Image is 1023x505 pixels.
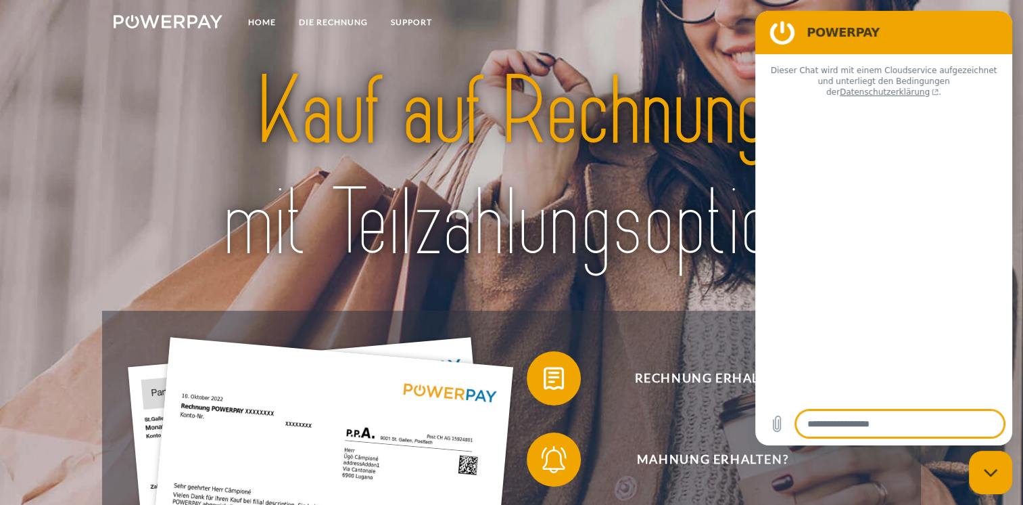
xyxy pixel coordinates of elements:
[547,433,878,487] span: Mahnung erhalten?
[287,10,379,35] a: DIE RECHNUNG
[840,10,882,35] a: agb
[969,451,1012,494] iframe: Schaltfläche zum Öffnen des Messaging-Fensters; Konversation läuft
[527,351,878,405] button: Rechnung erhalten?
[755,11,1012,445] iframe: Messaging-Fenster
[153,51,870,285] img: title-powerpay_de.svg
[527,433,878,487] button: Mahnung erhalten?
[379,10,444,35] a: SUPPORT
[547,351,878,405] span: Rechnung erhalten?
[237,10,287,35] a: Home
[114,15,222,28] img: logo-powerpay-white.svg
[537,361,571,395] img: qb_bill.svg
[537,443,571,477] img: qb_bell.svg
